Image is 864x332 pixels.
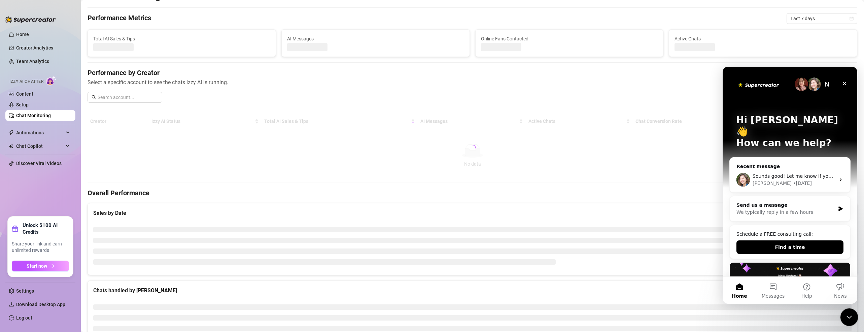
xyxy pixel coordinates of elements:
div: [PERSON_NAME] [30,113,69,120]
button: Find a time [14,174,121,187]
div: Schedule a FREE consulting call: [14,164,121,171]
span: Sounds good! Let me know if you need help with anything else. [30,107,180,112]
span: calendar [850,16,854,21]
img: logo-BBDzfeDw.svg [5,16,56,23]
div: Sales by Date [93,209,852,217]
span: Share your link and earn unlimited rewards [12,241,69,254]
span: Start now [27,263,47,269]
a: Setup [16,102,29,107]
h4: Performance by Creator [88,68,857,77]
a: Home [16,32,29,37]
iframe: Intercom live chat [723,67,857,304]
h4: Performance Metrics [88,13,151,24]
a: Team Analytics [16,59,49,64]
span: thunderbolt [9,130,14,135]
span: Help [79,227,90,232]
a: Content [16,91,33,97]
button: News [101,210,135,237]
span: download [9,302,14,307]
img: Chat Copilot [9,144,13,148]
span: Total AI Sales & Tips [93,35,270,42]
a: Settings [16,288,34,294]
span: Home [9,227,24,232]
strong: Unlock $100 AI Credits [23,222,69,235]
span: loading [469,145,476,152]
div: Super Mass, Dark Mode, Message Library & Bump Improvements [7,196,128,288]
span: Automations [16,127,64,138]
a: Log out [16,315,32,321]
h4: Overall Performance [88,188,857,198]
span: Active Chats [675,35,852,42]
span: Select a specific account to see the chats Izzy AI is running. [88,78,857,87]
button: Messages [34,210,67,237]
a: Creator Analytics [16,42,70,53]
span: Online Fans Contacted [481,35,658,42]
span: arrow-right [50,264,55,268]
span: Chat Copilot [16,141,64,152]
button: Help [67,210,101,237]
div: • [DATE] [70,113,89,120]
div: Close [116,11,128,23]
a: Discover Viral Videos [16,161,62,166]
span: Izzy AI Chatter [9,78,43,85]
div: Send us a messageWe typically reply in a few hours [7,129,128,155]
span: Last 7 days [791,13,853,24]
iframe: Intercom live chat [840,308,858,326]
span: Messages [39,227,62,232]
img: AI Chatter [46,76,57,86]
div: Send us a message [14,135,112,142]
input: Search account... [98,94,158,101]
img: Super Mass, Dark Mode, Message Library & Bump Improvements [7,196,128,243]
div: Chats handled by [PERSON_NAME] [93,286,852,295]
div: We typically reply in a few hours [14,142,112,149]
a: Chat Monitoring [16,113,51,118]
span: search [92,95,96,100]
span: gift [12,225,19,232]
button: Start nowarrow-right [12,261,69,271]
span: Download Desktop App [16,302,65,307]
span: News [111,227,124,232]
span: AI Messages [287,35,464,42]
